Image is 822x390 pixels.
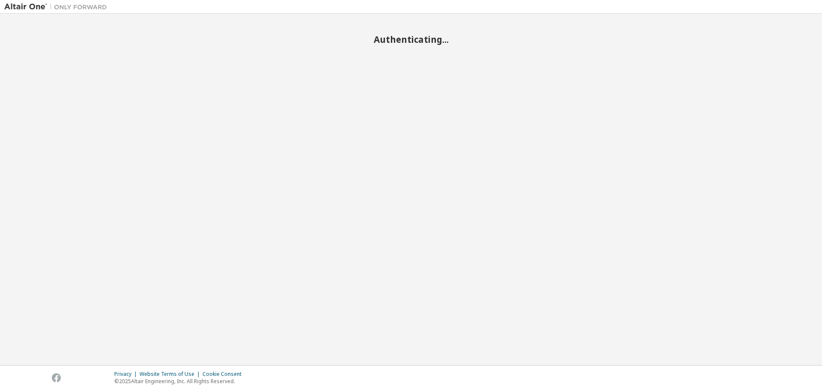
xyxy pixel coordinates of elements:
[140,371,203,378] div: Website Terms of Use
[4,3,111,11] img: Altair One
[4,34,818,45] h2: Authenticating...
[114,371,140,378] div: Privacy
[114,378,247,385] p: © 2025 Altair Engineering, Inc. All Rights Reserved.
[203,371,247,378] div: Cookie Consent
[52,373,61,382] img: facebook.svg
